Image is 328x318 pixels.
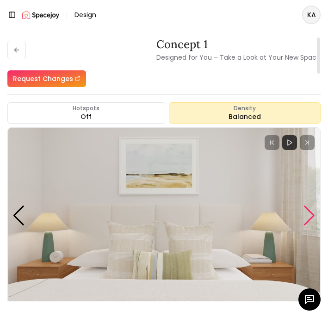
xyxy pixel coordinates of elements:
[8,128,320,304] div: Carousel
[169,102,321,124] div: Balanced
[8,128,320,304] img: Design Render 6
[7,70,86,87] a: Request Changes
[73,105,99,112] span: Hotspots
[286,137,293,148] svg: Play
[234,105,256,112] span: Density
[12,206,25,226] div: Previous slide
[303,206,316,226] div: Next slide
[8,128,320,304] div: 1 / 6
[22,6,59,24] img: Spacejoy Logo
[22,6,59,24] a: Spacejoy
[303,6,320,23] span: KA
[156,37,321,52] h3: concept 1
[302,6,321,24] button: KA
[7,102,165,124] button: HotspotsOff
[156,53,321,62] small: Designed for You – Take a Look at Your New Space
[74,10,96,19] nav: breadcrumb
[74,10,96,19] span: Design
